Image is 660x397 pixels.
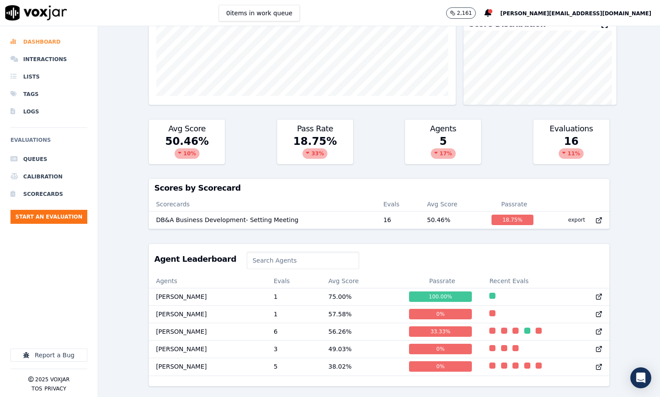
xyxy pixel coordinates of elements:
a: Dashboard [10,33,87,51]
th: Agents [149,274,267,288]
input: Search Agents [247,252,359,269]
span: [PERSON_NAME][EMAIL_ADDRESS][DOMAIN_NAME] [500,10,651,17]
th: Avg Score [321,274,402,288]
h3: Agents [410,125,476,133]
button: export [561,213,592,227]
td: 6 [267,323,321,340]
div: 18.75 % [277,134,353,164]
div: 0 % [409,344,472,354]
button: [PERSON_NAME][EMAIL_ADDRESS][DOMAIN_NAME] [500,8,660,18]
td: [PERSON_NAME] [149,358,267,375]
h3: Avg Score [154,125,220,133]
p: 2025 Voxjar [35,376,70,383]
a: Tags [10,86,87,103]
td: [PERSON_NAME] [149,288,267,305]
th: Recent Evals [482,274,609,288]
p: 2,161 [457,10,472,17]
a: Queues [10,151,87,168]
h3: Scores by Scorecard [154,184,604,192]
div: 0 % [409,361,472,372]
td: 56.26 % [321,323,402,340]
th: Evals [376,197,420,211]
td: 75.00 % [321,288,402,305]
button: Privacy [45,385,66,392]
a: Scorecards [10,185,87,203]
div: 0 % [409,309,472,319]
button: 2,161 [446,7,485,19]
td: 5 [267,358,321,375]
td: 38.02 % [321,358,402,375]
button: 0items in work queue [219,5,300,21]
div: 33 % [302,148,327,159]
div: 17 % [431,148,456,159]
td: 1 [267,288,321,305]
div: 10 % [175,148,199,159]
a: Interactions [10,51,87,68]
div: 33.33 % [409,326,472,337]
button: 2,161 [446,7,476,19]
div: 100.00 % [409,291,472,302]
th: Avg Score [420,197,485,211]
td: 50.46 % [420,211,485,229]
td: 49.03 % [321,340,402,358]
td: [PERSON_NAME] [149,323,267,340]
a: Logs [10,103,87,120]
a: Lists [10,68,87,86]
th: Passrate [402,274,482,288]
td: 16 [376,211,420,229]
th: Evals [267,274,321,288]
td: [PERSON_NAME] [149,340,267,358]
a: Calibration [10,168,87,185]
button: Report a Bug [10,349,87,362]
td: DB&A Business Development- Setting Meeting [149,211,376,229]
div: 18.75 % [492,215,533,225]
div: 5 [405,134,481,164]
h3: Agent Leaderboard [154,255,236,263]
th: Passrate [485,197,544,211]
button: Start an Evaluation [10,210,87,224]
th: Scorecards [149,197,376,211]
button: TOS [31,385,42,392]
div: 11 % [559,148,584,159]
h6: Evaluations [10,135,87,151]
div: 16 [533,134,609,164]
div: Open Intercom Messenger [630,367,651,388]
td: [PERSON_NAME] [149,305,267,323]
div: 50.46 % [149,134,225,164]
h3: Score Distribution [469,20,546,28]
h3: Pass Rate [282,125,348,133]
h3: Evaluations [539,125,604,133]
td: 1 [267,305,321,323]
img: voxjar logo [5,5,67,21]
td: 57.58 % [321,305,402,323]
td: 3 [267,340,321,358]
